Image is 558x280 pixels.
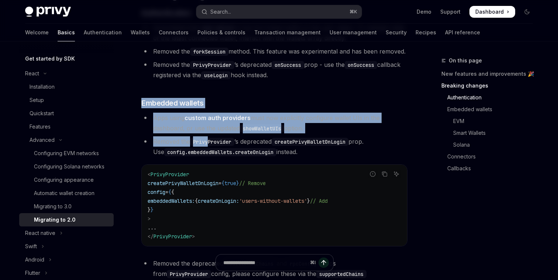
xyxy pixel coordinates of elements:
span: PrivyProvider [151,171,189,178]
div: Android [25,255,44,264]
a: Connectors [159,24,189,41]
span: true [224,180,236,187]
button: Toggle Swift section [19,240,114,253]
div: Flutter [25,269,40,277]
span: // Add [310,198,328,204]
code: createPrivyWalletOnLogin [272,138,348,146]
a: Migrating to 2.0 [19,213,114,226]
span: </ [148,233,154,240]
a: Migrating to 3.0 [19,200,114,213]
button: Open search [196,5,362,18]
span: { [171,189,174,195]
span: 'users-without-wallets' [239,198,307,204]
span: > [148,215,151,222]
div: Configuring appearance [34,175,94,184]
a: Callbacks [441,163,539,174]
a: Solana [441,139,539,151]
button: Copy the contents from the code block [380,169,389,179]
code: onSuccess [272,61,304,69]
code: config.embeddedWallets.createOnLogin [164,148,276,156]
div: Migrating to 3.0 [34,202,72,211]
button: Report incorrect code [368,169,378,179]
span: createPrivyWalletOnLogin [148,180,218,187]
span: } [148,206,151,213]
a: Demo [417,8,431,16]
a: Basics [58,24,75,41]
div: Quickstart [30,109,54,118]
span: PrivyProvider [154,233,192,240]
span: ... [148,224,156,231]
div: React [25,69,39,78]
button: Toggle React native section [19,226,114,240]
div: Configuring Solana networks [34,162,104,171]
span: > [192,233,195,240]
code: onSuccess [345,61,377,69]
a: Policies & controls [197,24,245,41]
span: = [218,180,221,187]
a: Features [19,120,114,133]
a: Configuring appearance [19,173,114,187]
div: Migrating to 2.0 [34,215,76,224]
a: Installation [19,80,114,93]
span: { [221,180,224,187]
a: API reference [445,24,480,41]
a: Setup [19,93,114,107]
span: < [148,171,151,178]
div: Advanced [30,136,55,144]
a: Welcome [25,24,49,41]
a: Security [386,24,407,41]
a: Recipes [416,24,436,41]
button: Ask AI [392,169,401,179]
button: Toggle Advanced section [19,133,114,147]
span: config [148,189,165,195]
code: PrivyProvider [190,138,234,146]
button: Toggle Android section [19,253,114,266]
a: Configuring Solana networks [19,160,114,173]
a: User management [330,24,377,41]
a: custom auth providers [185,114,251,122]
code: showWalletUIs [240,124,284,133]
span: createOnLogin: [198,198,239,204]
a: EVM [441,115,539,127]
span: ⌘ K [349,9,357,15]
span: Removed the method. This feature was experimental and has been removed. [153,48,406,55]
a: Dashboard [469,6,515,18]
button: Toggle Flutter section [19,266,114,280]
img: dark logo [25,7,71,17]
code: forkSession [190,48,228,56]
a: Quickstart [19,107,114,120]
a: Authentication [441,92,539,103]
span: On this page [449,56,482,65]
code: useLogin [201,71,231,79]
span: = [165,189,168,195]
span: Removed the ’s deprecated prop. Use instead. [153,138,364,156]
span: Apps using must now explicitly configure wallet UIs in the dashboard, or use the updated option. [153,114,380,132]
a: New features and improvements 🎉 [441,68,539,80]
a: Automatic wallet creation [19,187,114,200]
button: Toggle React section [19,67,114,80]
a: Connectors [441,151,539,163]
button: Toggle dark mode [521,6,533,18]
span: // Remove [239,180,266,187]
span: } [151,206,154,213]
code: PrivyProvider [190,61,234,69]
a: Smart Wallets [441,127,539,139]
div: Installation [30,82,55,91]
a: Support [440,8,461,16]
div: Automatic wallet creation [34,189,94,198]
input: Ask a question... [223,255,307,271]
div: React native [25,229,55,238]
span: Removed the ’s deprecated prop - use the callback registered via the hook instead. [153,61,400,79]
span: { [168,189,171,195]
a: Embedded wallets [441,103,539,115]
div: Features [30,122,51,131]
a: Configuring EVM networks [19,147,114,160]
span: } [236,180,239,187]
div: Swift [25,242,37,251]
span: Dashboard [475,8,504,16]
div: Setup [30,96,44,105]
a: Transaction management [254,24,321,41]
span: } [307,198,310,204]
a: Breaking changes [441,80,539,92]
span: embeddedWallets: [148,198,195,204]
